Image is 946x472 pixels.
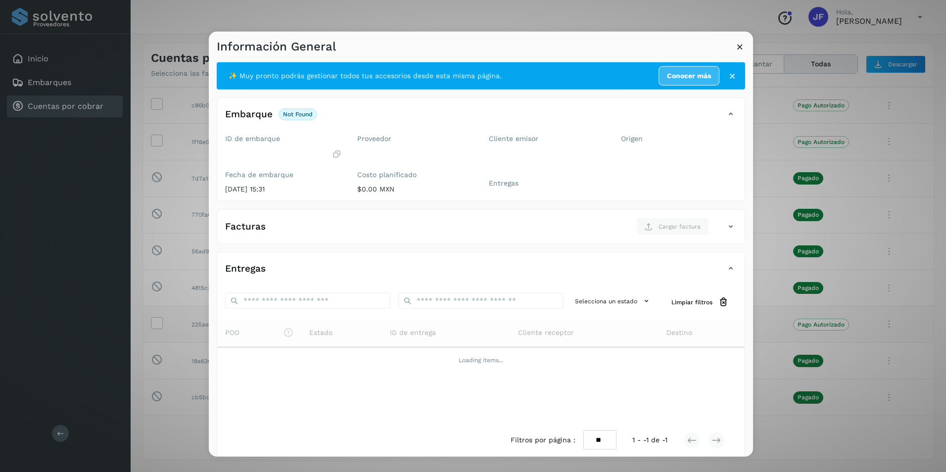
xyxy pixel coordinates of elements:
[636,218,709,236] button: Cargar factura
[621,135,737,143] label: Origen
[225,221,266,233] h4: Facturas
[225,328,293,338] span: POD
[357,135,473,143] label: Proveedor
[571,293,656,309] button: Selecciona un estado
[225,185,341,193] p: [DATE] 15:31
[659,66,719,86] a: Conocer más
[659,222,701,231] span: Cargar factura
[489,179,605,187] label: Entregas
[309,328,332,338] span: Estado
[283,111,313,118] p: not found
[357,171,473,179] label: Costo planificado
[225,263,266,275] h4: Entregas
[225,135,341,143] label: ID de embarque
[217,347,745,373] td: Loading items...
[489,135,605,143] label: Cliente emisor
[229,71,502,81] span: ✨ Muy pronto podrás gestionar todos tus accesorios desde esta misma página.
[357,185,473,193] p: $0.00 MXN
[671,297,712,306] span: Limpiar filtros
[217,106,745,131] div: Embarquenot found
[518,328,574,338] span: Cliente receptor
[217,218,745,243] div: FacturasCargar factura
[217,40,336,54] h3: Información General
[511,435,575,445] span: Filtros por página :
[666,328,692,338] span: Destino
[225,108,273,120] h4: Embarque
[632,435,667,445] span: 1 - -1 de -1
[217,260,745,285] div: Entregas
[225,171,341,179] label: Fecha de embarque
[390,328,436,338] span: ID de entrega
[663,293,737,311] button: Limpiar filtros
